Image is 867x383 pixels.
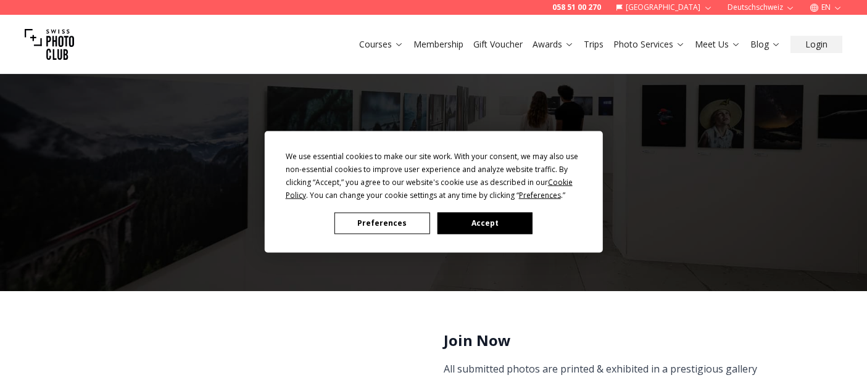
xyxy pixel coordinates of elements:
[437,212,532,234] button: Accept
[519,189,561,200] span: Preferences
[334,212,429,234] button: Preferences
[286,176,573,200] span: Cookie Policy
[286,149,582,201] div: We use essential cookies to make our site work. With your consent, we may also use non-essential ...
[264,131,602,252] div: Cookie Consent Prompt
